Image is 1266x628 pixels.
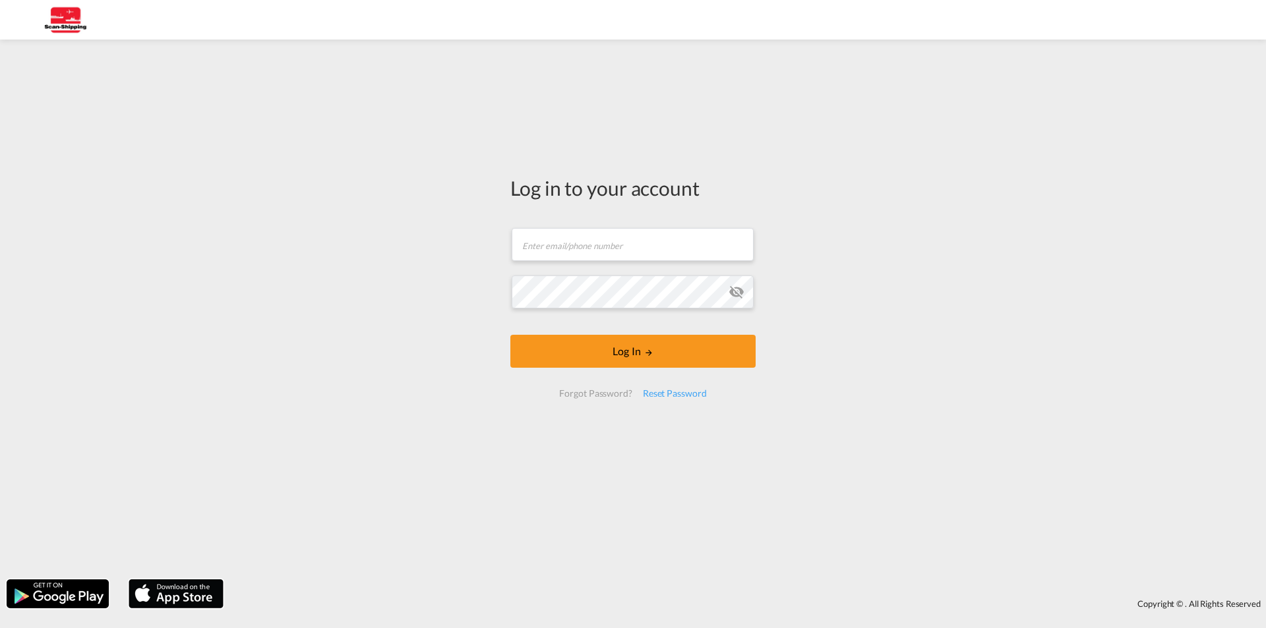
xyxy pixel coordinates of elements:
[510,174,756,202] div: Log in to your account
[5,578,110,610] img: google.png
[20,5,109,35] img: 123b615026f311ee80dabbd30bc9e10f.jpg
[230,592,1266,615] div: Copyright © . All Rights Reserved
[510,335,756,368] button: LOGIN
[554,382,637,405] div: Forgot Password?
[638,382,712,405] div: Reset Password
[512,228,754,261] input: Enter email/phone number
[729,284,744,300] md-icon: icon-eye-off
[127,578,225,610] img: apple.png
